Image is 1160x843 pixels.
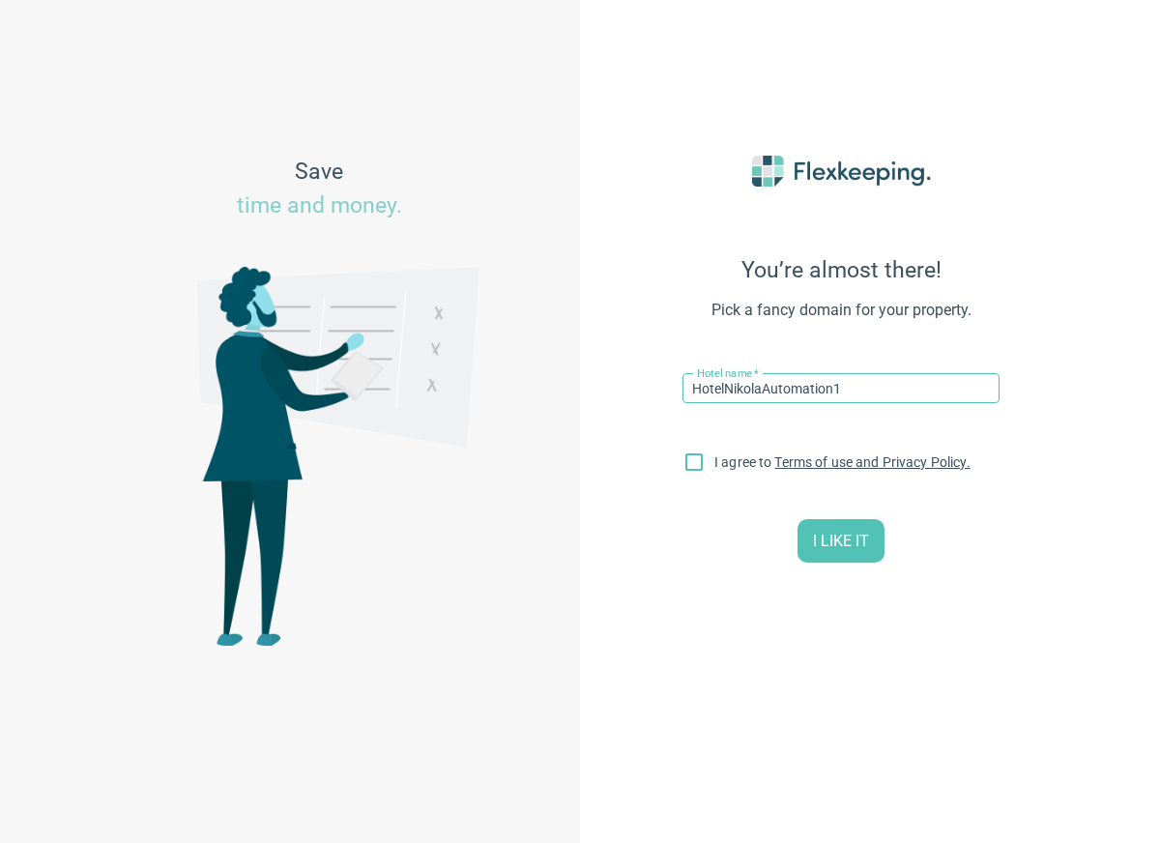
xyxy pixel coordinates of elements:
span: time and money. [237,192,402,218]
span: Save [237,156,402,223]
span: Pick a fancy domain for your property. [628,299,1054,322]
a: Terms of use and Privacy Policy. [774,454,970,470]
span: I agree to [714,454,971,470]
span: You’re almost there! [628,257,1054,283]
span: I LIKE IT [813,531,869,553]
button: I LIKE IT [797,519,884,563]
